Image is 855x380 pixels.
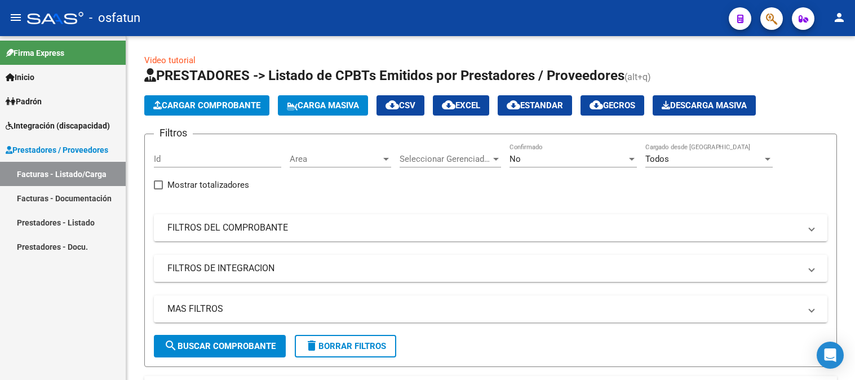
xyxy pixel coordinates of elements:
[817,342,844,369] div: Open Intercom Messenger
[154,125,193,141] h3: Filtros
[144,55,196,65] a: Video tutorial
[290,154,381,164] span: Area
[305,339,318,352] mat-icon: delete
[662,100,747,111] span: Descarga Masiva
[507,100,563,111] span: Estandar
[6,47,64,59] span: Firma Express
[167,262,800,275] mat-panel-title: FILTROS DE INTEGRACION
[287,100,359,111] span: Carga Masiva
[167,303,800,315] mat-panel-title: MAS FILTROS
[653,95,756,116] button: Descarga Masiva
[624,72,651,82] span: (alt+q)
[154,255,827,282] mat-expansion-panel-header: FILTROS DE INTEGRACION
[386,100,415,111] span: CSV
[167,222,800,234] mat-panel-title: FILTROS DEL COMPROBANTE
[832,11,846,24] mat-icon: person
[510,154,521,164] span: No
[164,341,276,351] span: Buscar Comprobante
[653,95,756,116] app-download-masive: Descarga masiva de comprobantes (adjuntos)
[154,214,827,241] mat-expansion-panel-header: FILTROS DEL COMPROBANTE
[6,144,108,156] span: Prestadores / Proveedores
[581,95,644,116] button: Gecros
[6,95,42,108] span: Padrón
[507,98,520,112] mat-icon: cloud_download
[305,341,386,351] span: Borrar Filtros
[153,100,260,111] span: Cargar Comprobante
[590,100,635,111] span: Gecros
[433,95,489,116] button: EXCEL
[9,11,23,24] mat-icon: menu
[442,98,455,112] mat-icon: cloud_download
[167,178,249,192] span: Mostrar totalizadores
[376,95,424,116] button: CSV
[386,98,399,112] mat-icon: cloud_download
[498,95,572,116] button: Estandar
[442,100,480,111] span: EXCEL
[645,154,669,164] span: Todos
[590,98,603,112] mat-icon: cloud_download
[6,120,110,132] span: Integración (discapacidad)
[400,154,491,164] span: Seleccionar Gerenciador
[6,71,34,83] span: Inicio
[295,335,396,357] button: Borrar Filtros
[144,95,269,116] button: Cargar Comprobante
[164,339,178,352] mat-icon: search
[154,335,286,357] button: Buscar Comprobante
[144,68,624,83] span: PRESTADORES -> Listado de CPBTs Emitidos por Prestadores / Proveedores
[278,95,368,116] button: Carga Masiva
[89,6,140,30] span: - osfatun
[154,295,827,322] mat-expansion-panel-header: MAS FILTROS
